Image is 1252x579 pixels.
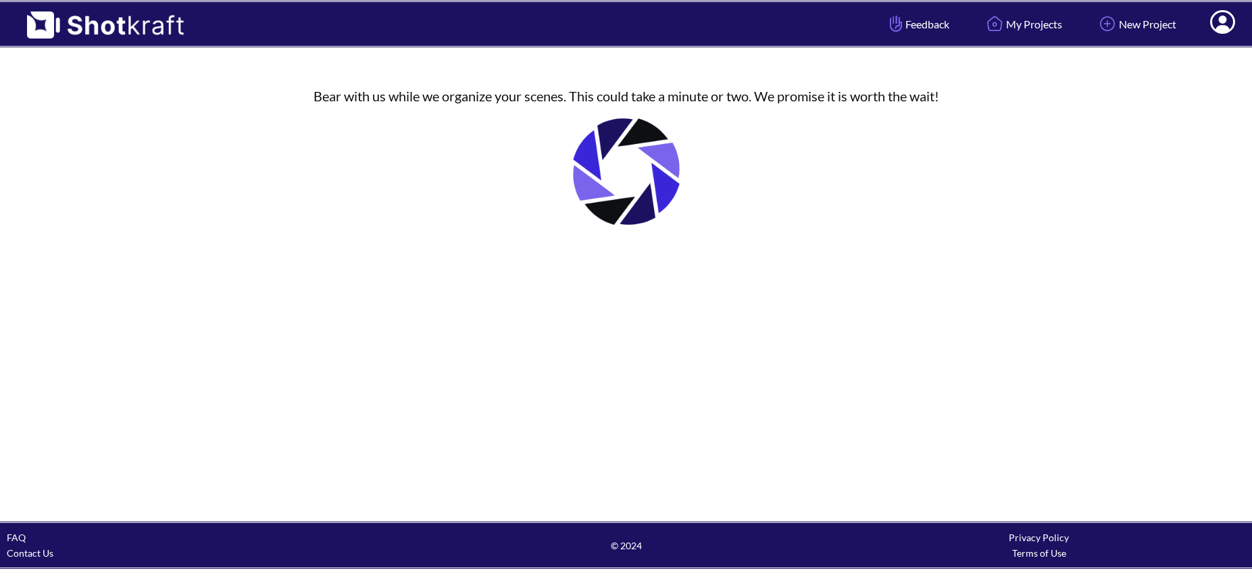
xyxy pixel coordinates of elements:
div: Terms of Use [832,545,1245,561]
a: New Project [1086,6,1186,42]
div: Privacy Policy [832,530,1245,545]
a: FAQ [7,532,26,543]
img: Home Icon [983,12,1006,35]
img: Hand Icon [886,12,905,35]
a: My Projects [973,6,1072,42]
a: Contact Us [7,547,53,559]
img: Loading.. [559,104,694,239]
span: Feedback [886,16,949,32]
span: © 2024 [420,538,832,553]
img: Add Icon [1096,12,1119,35]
